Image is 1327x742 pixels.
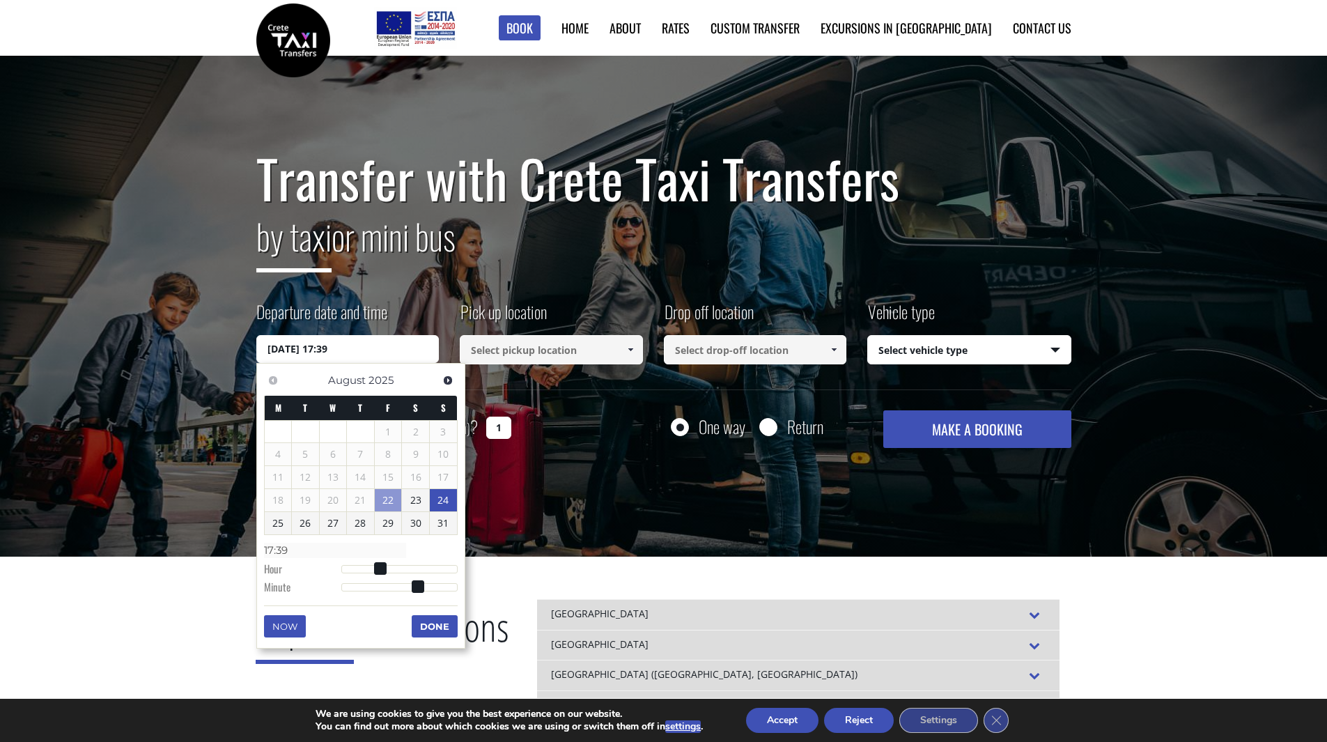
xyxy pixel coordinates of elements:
a: Crete Taxi Transfers | Safe Taxi Transfer Services from to Heraklion Airport, Chania Airport, Ret... [256,31,330,46]
a: 29 [375,512,402,534]
button: MAKE A BOOKING [883,410,1071,448]
a: 22 [375,489,402,511]
label: Vehicle type [867,300,935,335]
div: [GEOGRAPHIC_DATA] ([GEOGRAPHIC_DATA], [GEOGRAPHIC_DATA]) [537,660,1060,690]
a: 30 [402,512,429,534]
span: Previous [267,375,279,386]
span: 4 [265,443,292,465]
span: 6 [320,443,347,465]
span: 14 [347,466,374,488]
span: Sunday [441,401,446,415]
a: 23 [402,489,429,511]
a: 24 [430,489,457,511]
a: Previous [264,371,283,389]
button: settings [665,720,701,733]
a: Custom Transfer [711,19,800,37]
span: 2 [402,421,429,443]
a: Book [499,15,541,41]
span: Next [442,375,453,386]
label: Pick up location [460,300,547,335]
span: 8 [375,443,402,465]
span: 3 [430,421,457,443]
p: You can find out more about which cookies we are using or switch them off in . [316,720,703,733]
img: e-bannersEUERDF180X90.jpg [374,7,457,49]
button: Reject [824,708,894,733]
span: 7 [347,443,374,465]
a: About [610,19,641,37]
label: Return [787,418,823,435]
span: 18 [265,489,292,511]
h1: Transfer with Crete Taxi Transfers [256,149,1071,208]
a: Excursions in [GEOGRAPHIC_DATA] [821,19,992,37]
a: Show All Items [619,335,642,364]
h2: Destinations [256,599,509,674]
input: Select drop-off location [664,335,847,364]
span: 13 [320,466,347,488]
span: by taxi [256,210,332,272]
span: 16 [402,466,429,488]
a: 28 [347,512,374,534]
label: Drop off location [664,300,754,335]
a: Home [561,19,589,37]
span: 11 [265,466,292,488]
div: [GEOGRAPHIC_DATA] [537,599,1060,630]
label: How many passengers ? [256,410,478,445]
span: 10 [430,443,457,465]
span: Tuesday [303,401,307,415]
span: Popular [256,600,354,664]
label: One way [699,418,745,435]
span: Monday [275,401,281,415]
label: Departure date and time [256,300,387,335]
span: Select vehicle type [868,336,1071,365]
a: Contact us [1013,19,1071,37]
div: [GEOGRAPHIC_DATA] [537,630,1060,660]
span: Saturday [413,401,418,415]
button: Close GDPR Cookie Banner [984,708,1009,733]
p: We are using cookies to give you the best experience on our website. [316,708,703,720]
span: Friday [386,401,390,415]
span: 21 [347,489,374,511]
span: 20 [320,489,347,511]
button: Accept [746,708,818,733]
button: Settings [899,708,978,733]
span: Wednesday [329,401,336,415]
a: 26 [292,512,319,534]
span: 17 [430,466,457,488]
a: 31 [430,512,457,534]
span: 19 [292,489,319,511]
button: Now [264,615,306,637]
div: [GEOGRAPHIC_DATA] [537,690,1060,721]
span: 2025 [368,373,394,387]
span: 12 [292,466,319,488]
img: Crete Taxi Transfers | Safe Taxi Transfer Services from to Heraklion Airport, Chania Airport, Ret... [256,3,330,77]
span: 5 [292,443,319,465]
input: Select pickup location [460,335,643,364]
dt: Hour [264,562,341,580]
button: Done [412,615,458,637]
span: 1 [375,421,402,443]
a: Rates [662,19,690,37]
span: Thursday [358,401,362,415]
a: Show All Items [823,335,846,364]
a: 25 [265,512,292,534]
span: 9 [402,443,429,465]
h2: or mini bus [256,208,1071,283]
a: Next [439,371,458,389]
span: August [328,373,366,387]
span: 15 [375,466,402,488]
dt: Minute [264,580,341,598]
a: 27 [320,512,347,534]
